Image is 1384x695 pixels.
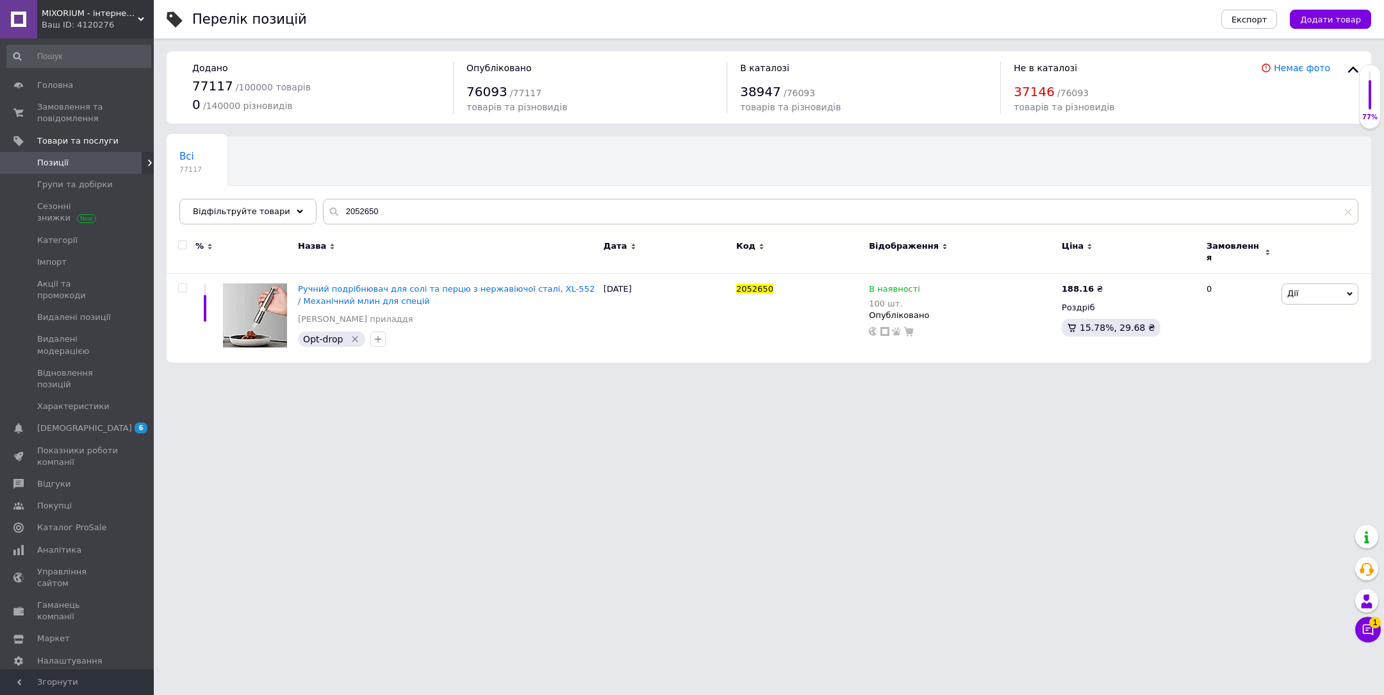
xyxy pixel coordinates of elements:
[37,201,119,224] span: Сезонні знижки
[42,8,138,19] span: MIXORIUM - інтернет магазин ДЛЯ ДОМУ
[1290,10,1371,29] button: Додати товар
[236,82,311,92] span: / 100000 товарів
[1014,102,1114,112] span: товарів та різновидів
[179,151,194,162] span: Всі
[466,63,532,73] span: Опубліковано
[223,283,287,347] img: Ручной измельчитель для соли и перца из нержавеющей стали, XL-552 / Механическая мельница для специй
[37,566,119,589] span: Управління сайтом
[303,334,343,344] span: Opt-drop
[1080,322,1155,333] span: 15.78%, 29.68 ₴
[195,240,204,252] span: %
[37,235,78,246] span: Категорії
[736,284,773,294] span: 2052650
[1062,283,1103,295] div: ₴
[1355,617,1381,642] button: Чат з покупцем1
[37,423,132,434] span: [DEMOGRAPHIC_DATA]
[736,240,755,252] span: Код
[37,278,119,301] span: Акції та промокоди
[193,206,290,216] span: Відфільтруйте товари
[37,445,119,468] span: Показники роботи компанії
[1062,302,1196,314] div: Роздріб
[179,165,202,174] span: 77117
[323,199,1358,224] input: Пошук по назві позиції, артикулу і пошуковим запитам
[6,45,151,68] input: Пошук
[37,179,113,190] span: Групи та добірки
[466,84,507,99] span: 76093
[510,88,541,98] span: / 77117
[1207,240,1262,264] span: Замовлення
[37,478,70,490] span: Відгуки
[37,80,73,91] span: Головна
[298,284,595,305] a: Ручний подрібнювач для солі та перцю з нержавіючої сталі, XL-552 / Механічний млин для спецій
[298,240,326,252] span: Назва
[192,97,201,112] span: 0
[1300,15,1361,24] span: Додати товар
[869,310,1055,321] div: Опубліковано
[37,312,111,323] span: Видалені позиції
[1274,63,1330,73] a: Немає фото
[1369,617,1381,628] span: 1
[42,19,154,31] div: Ваш ID: 4120276
[869,240,939,252] span: Відображення
[740,63,789,73] span: В каталозі
[869,284,920,297] span: В наявності
[466,102,567,112] span: товарів та різновидів
[1199,274,1278,363] div: 0
[135,423,147,433] span: 6
[1287,289,1298,298] span: Дії
[37,367,119,390] span: Відновлення позицій
[740,102,841,112] span: товарів та різновидів
[1014,63,1077,73] span: Не в каталозі
[37,157,69,169] span: Позиції
[37,256,67,268] span: Імпорт
[1360,113,1380,122] div: 77%
[784,88,815,98] span: / 76093
[869,299,920,308] div: 100 шт.
[37,401,110,412] span: Характеристики
[37,599,119,623] span: Гаманець компанії
[192,13,307,26] div: Перелік позицій
[37,333,119,356] span: Видалені модерацією
[37,522,106,533] span: Каталог ProSale
[1221,10,1278,29] button: Експорт
[37,633,70,644] span: Маркет
[600,274,733,363] div: [DATE]
[192,78,233,94] span: 77117
[1232,15,1267,24] span: Експорт
[37,500,72,512] span: Покупці
[37,135,119,147] span: Товари та послуги
[1062,284,1094,294] b: 188.16
[203,101,293,111] span: / 140000 різновидів
[192,63,227,73] span: Додано
[604,240,627,252] span: Дата
[37,101,119,124] span: Замовлення та повідомлення
[37,544,81,556] span: Аналітика
[1057,88,1089,98] span: / 76093
[1014,84,1055,99] span: 37146
[298,314,413,325] a: [PERSON_NAME] приладдя
[740,84,781,99] span: 38947
[350,334,360,344] svg: Видалити мітку
[1062,240,1083,252] span: Ціна
[37,655,103,667] span: Налаштування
